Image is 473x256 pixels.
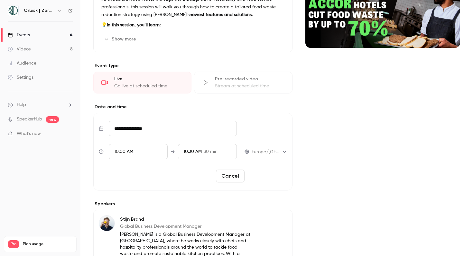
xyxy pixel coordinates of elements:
a: SpeakerHub [17,116,42,123]
div: Events [8,32,30,38]
strong: newest features and solutions. [190,13,253,17]
span: 10:00 AM [114,149,133,154]
div: Settings [8,74,33,81]
span: Pro [8,240,19,248]
div: Live [114,76,183,82]
strong: In this session, you’ll learn: [107,23,163,27]
div: Pre-recorded videoStream at scheduled time [194,72,292,93]
span: new [46,116,59,123]
span: What's new [17,130,41,137]
div: LiveGo live at scheduled time [93,72,191,93]
p: Stijn Brand [120,216,251,223]
button: Reschedule [247,170,287,182]
label: Speakers [93,201,292,207]
iframe: Noticeable Trigger [65,131,73,137]
label: Date and time [93,104,292,110]
span: 8 [63,249,65,253]
span: 10:30 AM [183,149,202,154]
div: Go live at scheduled time [114,83,183,89]
p: Videos [8,248,20,254]
div: Audience [8,60,36,66]
div: Pre-recorded video [215,76,284,82]
img: Stijn Brand [99,216,115,231]
p: 💡 [101,21,284,29]
p: Event type [93,63,292,69]
li: help-dropdown-opener [8,102,73,108]
h6: Orbisk | Zero Food Waste [24,7,54,14]
img: Orbisk | Zero Food Waste [8,5,18,16]
span: 30 min [204,148,218,155]
div: Europe/[GEOGRAPHIC_DATA] [252,149,287,155]
div: To [178,144,237,159]
button: Show more [101,34,140,44]
div: From [109,144,168,159]
p: / 90 [63,248,72,254]
button: Cancel [216,170,245,182]
div: Stream at scheduled time [215,83,284,89]
span: Help [17,102,26,108]
button: Edit [264,215,287,225]
input: Tue, Feb 17, 2026 [109,121,237,136]
div: Videos [8,46,31,52]
span: Plan usage [23,242,72,247]
p: Global Business Development Manager [120,223,251,230]
button: cover-image [442,30,455,43]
